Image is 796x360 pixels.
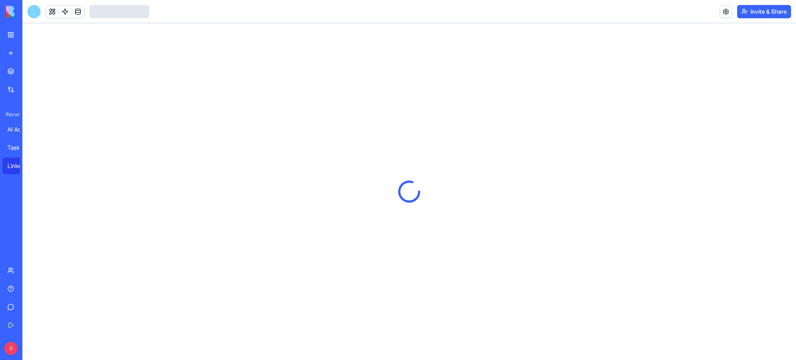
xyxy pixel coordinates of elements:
button: Invite & Share [737,5,791,18]
div: AI Ad Generator [7,125,31,134]
div: LinkedIn Profile AI-nalyzer [7,162,31,170]
a: AI Ad Generator [2,121,36,138]
span: G [4,342,17,355]
span: Recent [2,111,20,118]
div: Task Manager [7,144,31,152]
a: LinkedIn Profile AI-nalyzer [2,158,36,174]
img: logo [6,6,57,17]
a: Task Manager [2,139,36,156]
